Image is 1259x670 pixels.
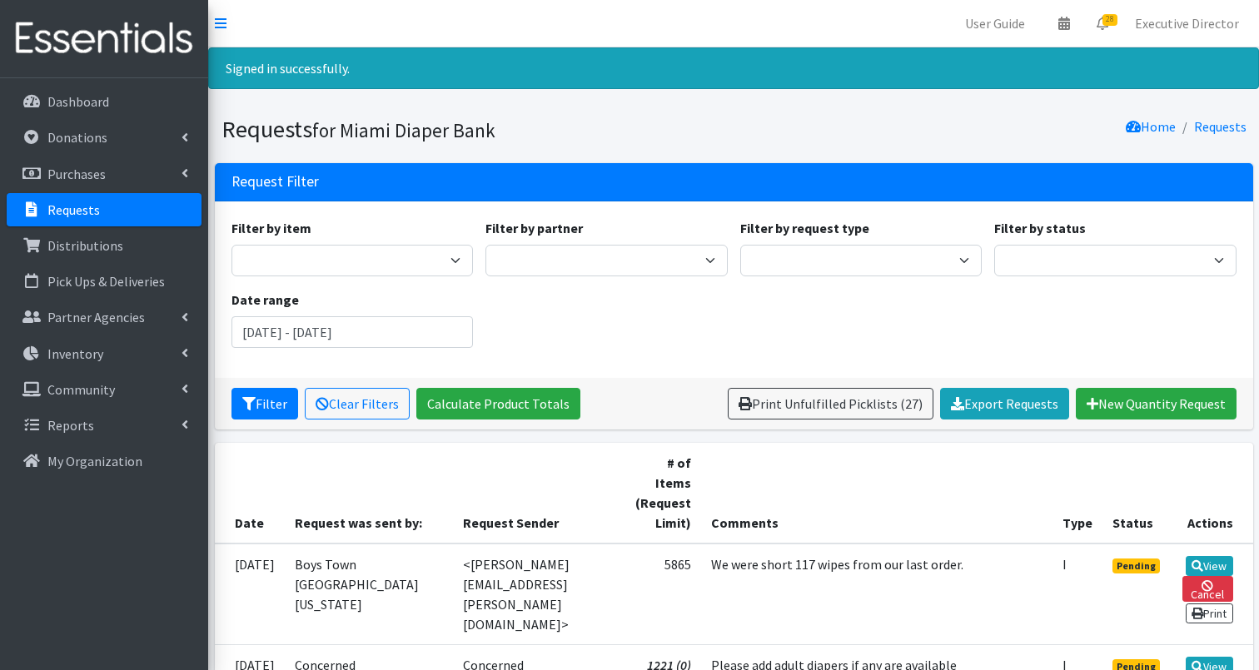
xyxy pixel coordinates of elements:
a: Cancel [1182,576,1233,602]
abbr: Individual [1062,556,1067,573]
small: for Miami Diaper Bank [312,118,495,142]
label: Filter by partner [485,218,583,238]
a: Donations [7,121,202,154]
a: Requests [7,193,202,226]
a: Distributions [7,229,202,262]
th: Request Sender [453,443,621,543]
a: Community [7,373,202,406]
label: Date range [231,290,299,310]
a: Inventory [7,337,202,370]
a: Pick Ups & Deliveries [7,265,202,298]
p: Distributions [47,237,123,254]
a: Print Unfulfilled Picklists (27) [728,388,933,419]
th: Actions [1172,443,1253,543]
a: My Organization [7,444,202,478]
span: 28 [1102,14,1117,26]
h1: Requests [221,115,728,144]
p: Partner Agencies [47,309,145,325]
a: User Guide [952,7,1038,40]
input: January 1, 2011 - December 31, 2011 [231,316,474,348]
button: Filter [231,388,298,419]
a: Partner Agencies [7,300,202,334]
label: Filter by request type [740,218,869,238]
a: Reports [7,409,202,442]
p: Donations [47,129,107,146]
img: HumanEssentials [7,11,202,67]
p: Pick Ups & Deliveries [47,273,165,290]
a: Purchases [7,157,202,191]
th: Status [1102,443,1172,543]
p: Dashboard [47,93,109,110]
a: Clear Filters [305,388,410,419]
a: 28 [1083,7,1122,40]
td: Boys Town [GEOGRAPHIC_DATA][US_STATE] [285,543,454,645]
th: Comments [701,443,1052,543]
td: [DATE] [215,543,285,645]
a: Print [1186,603,1233,623]
a: Dashboard [7,85,202,118]
label: Filter by status [994,218,1086,238]
label: Filter by item [231,218,311,238]
a: Export Requests [940,388,1069,419]
th: Request was sent by: [285,443,454,543]
td: We were short 117 wipes from our last order. [701,543,1052,645]
p: Inventory [47,345,103,362]
h3: Request Filter [231,173,319,191]
a: New Quantity Request [1076,388,1237,419]
p: My Organization [47,453,142,469]
a: Executive Director [1122,7,1252,40]
th: # of Items (Request Limit) [621,443,701,543]
div: Signed in successfully. [208,47,1259,89]
th: Date [215,443,285,543]
span: Pending [1112,558,1160,573]
p: Community [47,381,115,398]
p: Reports [47,417,94,434]
a: View [1186,556,1233,576]
a: Requests [1194,118,1247,135]
td: 5865 [621,543,701,645]
p: Requests [47,201,100,218]
td: <[PERSON_NAME][EMAIL_ADDRESS][PERSON_NAME][DOMAIN_NAME]> [453,543,621,645]
p: Purchases [47,166,106,182]
th: Type [1052,443,1102,543]
a: Calculate Product Totals [416,388,580,419]
a: Home [1126,118,1176,135]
